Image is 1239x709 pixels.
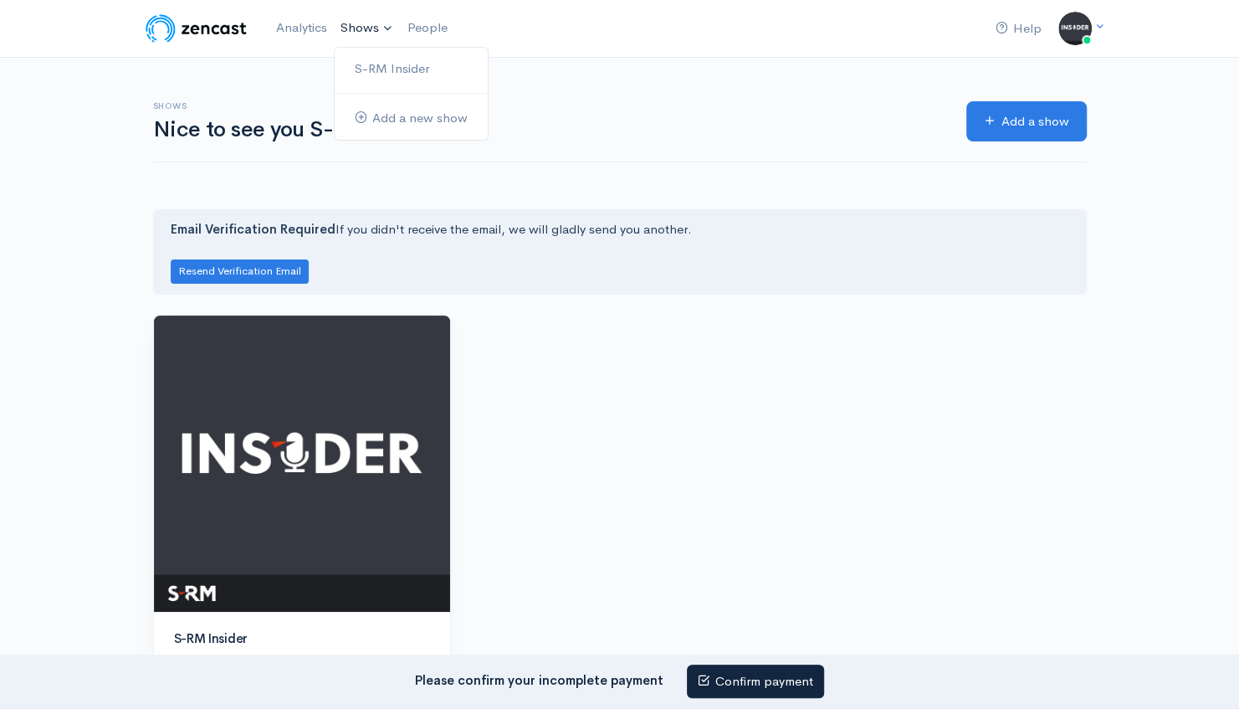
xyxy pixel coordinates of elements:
strong: Email Verification Required [171,221,335,237]
h1: Nice to see you S-RM [153,118,946,142]
a: Add a new show [335,104,488,133]
a: S-RM Insider [335,54,488,84]
img: S-RM Insider [154,316,450,612]
a: Add a show [966,101,1087,142]
p: S-RM [174,650,430,667]
img: ... [1058,12,1092,45]
h6: Shows [153,101,946,110]
strong: Please confirm your incomplete payment [415,671,663,687]
img: ZenCast Logo [143,12,249,45]
a: Analytics [269,10,334,46]
a: S-RM Insider [174,630,248,646]
a: Confirm payment [687,665,824,699]
button: Resend Verification Email [171,259,309,284]
ul: Shows [334,47,489,141]
a: People [401,10,454,46]
a: Shows [334,10,401,47]
a: Help [989,11,1048,47]
div: If you didn't receive the email, we will gladly send you another. [153,209,1087,294]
